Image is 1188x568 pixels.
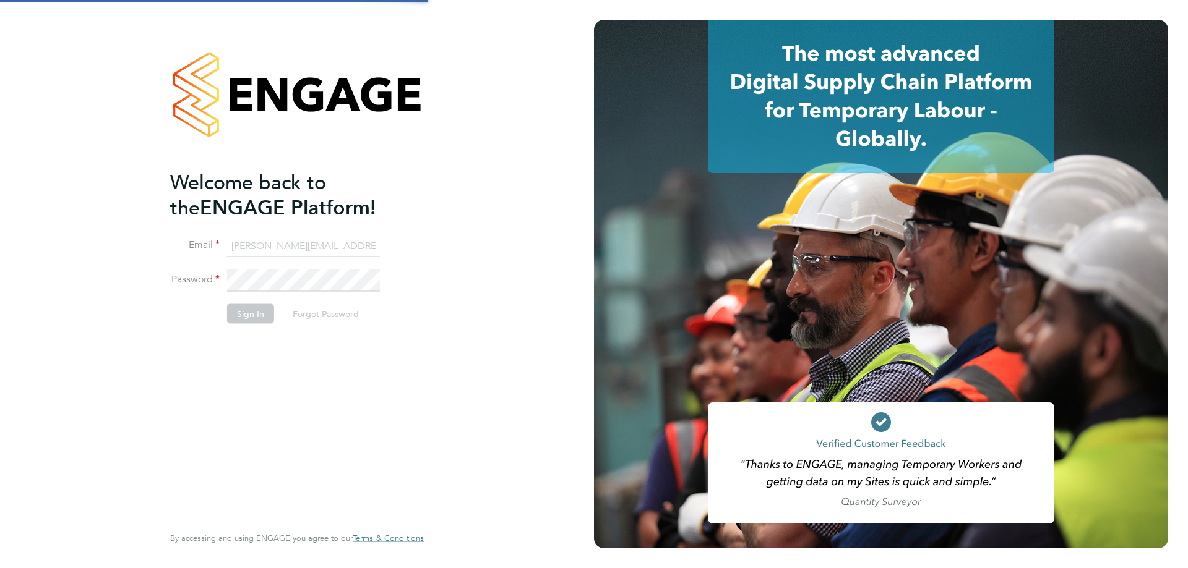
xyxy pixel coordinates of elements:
span: By accessing and using ENGAGE you agree to our [170,533,424,543]
button: Sign In [227,304,274,324]
button: Forgot Password [283,304,369,324]
input: Enter your work email... [227,235,380,257]
span: Welcome back to the [170,170,326,219]
a: Terms & Conditions [353,533,424,543]
label: Email [170,239,220,252]
span: Terms & Conditions [353,533,424,543]
h2: ENGAGE Platform! [170,169,411,220]
label: Password [170,273,220,286]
